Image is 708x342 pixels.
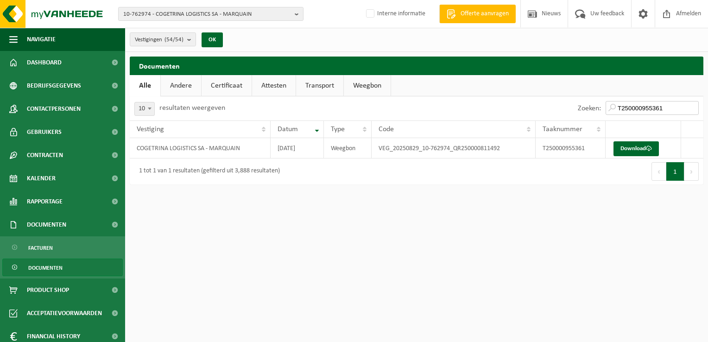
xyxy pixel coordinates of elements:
[27,144,63,167] span: Contracten
[135,102,154,115] span: 10
[27,120,62,144] span: Gebruikers
[118,7,303,21] button: 10-762974 - COGETRINA LOGISTICS SA - MARQUAIN
[578,105,601,112] label: Zoeken:
[28,259,63,277] span: Documenten
[202,75,252,96] a: Certificaat
[439,5,516,23] a: Offerte aanvragen
[123,7,291,21] span: 10-762974 - COGETRINA LOGISTICS SA - MARQUAIN
[379,126,394,133] span: Code
[134,102,155,116] span: 10
[130,75,160,96] a: Alle
[130,32,196,46] button: Vestigingen(54/54)
[252,75,296,96] a: Attesten
[684,162,699,181] button: Next
[372,138,536,158] td: VEG_20250829_10-762974_QR250000811492
[296,75,343,96] a: Transport
[271,138,324,158] td: [DATE]
[27,51,62,74] span: Dashboard
[137,126,164,133] span: Vestiging
[613,141,659,156] a: Download
[364,7,425,21] label: Interne informatie
[2,239,123,256] a: Facturen
[278,126,298,133] span: Datum
[344,75,391,96] a: Weegbon
[134,163,280,180] div: 1 tot 1 van 1 resultaten (gefilterd uit 3,888 resultaten)
[202,32,223,47] button: OK
[159,104,225,112] label: resultaten weergeven
[27,213,66,236] span: Documenten
[28,239,53,257] span: Facturen
[161,75,201,96] a: Andere
[536,138,606,158] td: T250000955361
[27,279,69,302] span: Product Shop
[458,9,511,19] span: Offerte aanvragen
[130,138,271,158] td: COGETRINA LOGISTICS SA - MARQUAIN
[164,37,183,43] count: (54/54)
[135,33,183,47] span: Vestigingen
[543,126,582,133] span: Taaknummer
[651,162,666,181] button: Previous
[324,138,371,158] td: Weegbon
[331,126,345,133] span: Type
[27,302,102,325] span: Acceptatievoorwaarden
[27,74,81,97] span: Bedrijfsgegevens
[27,167,56,190] span: Kalender
[27,97,81,120] span: Contactpersonen
[27,28,56,51] span: Navigatie
[130,57,703,75] h2: Documenten
[27,190,63,213] span: Rapportage
[2,259,123,276] a: Documenten
[666,162,684,181] button: 1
